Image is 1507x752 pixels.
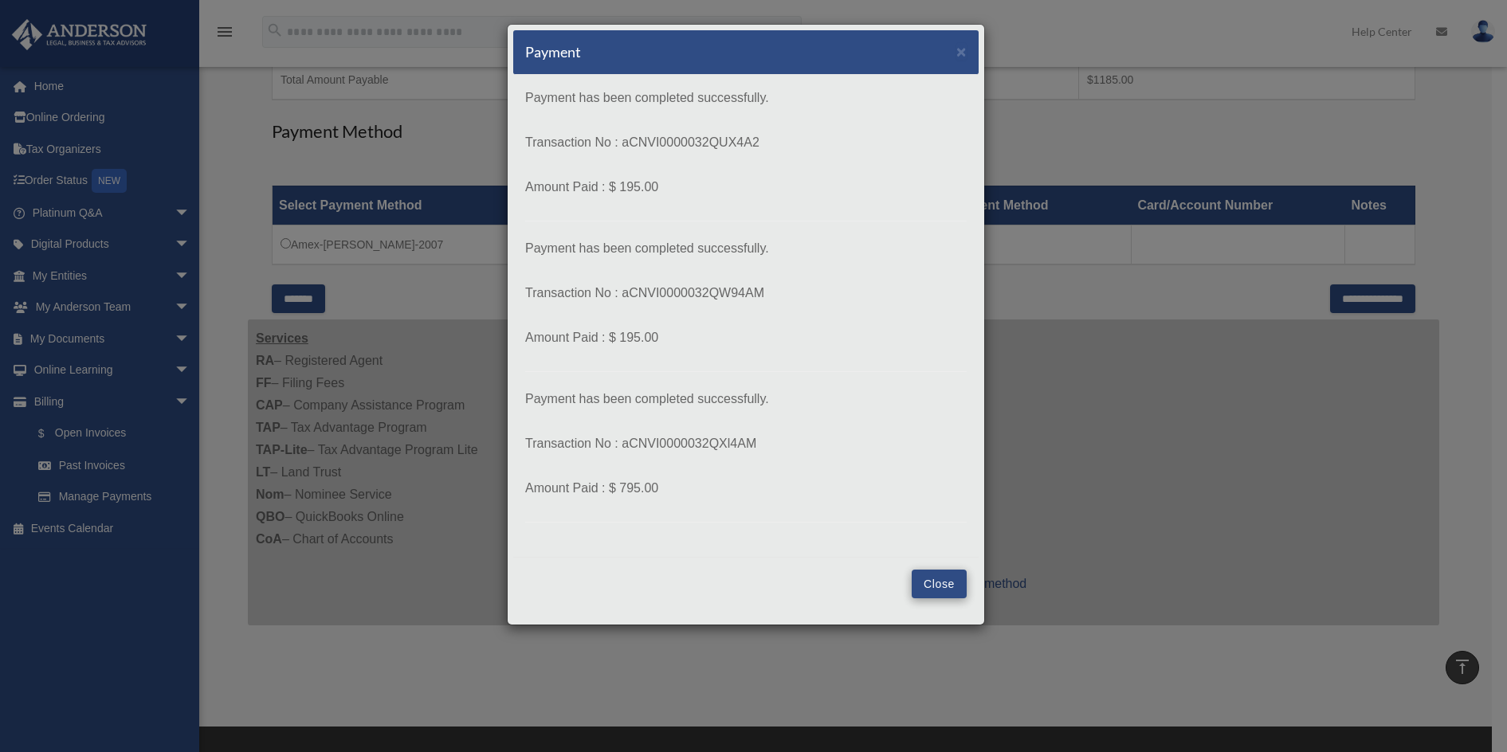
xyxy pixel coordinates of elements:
[525,176,967,198] p: Amount Paid : $ 195.00
[525,237,967,260] p: Payment has been completed successfully.
[912,570,967,598] button: Close
[525,42,581,62] h5: Payment
[956,43,967,60] button: Close
[525,131,967,154] p: Transaction No : aCNVI0000032QUX4A2
[525,388,967,410] p: Payment has been completed successfully.
[956,42,967,61] span: ×
[525,433,967,455] p: Transaction No : aCNVI0000032QXl4AM
[525,477,967,499] p: Amount Paid : $ 795.00
[525,282,967,304] p: Transaction No : aCNVI0000032QW94AM
[525,327,967,349] p: Amount Paid : $ 195.00
[525,87,967,109] p: Payment has been completed successfully.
